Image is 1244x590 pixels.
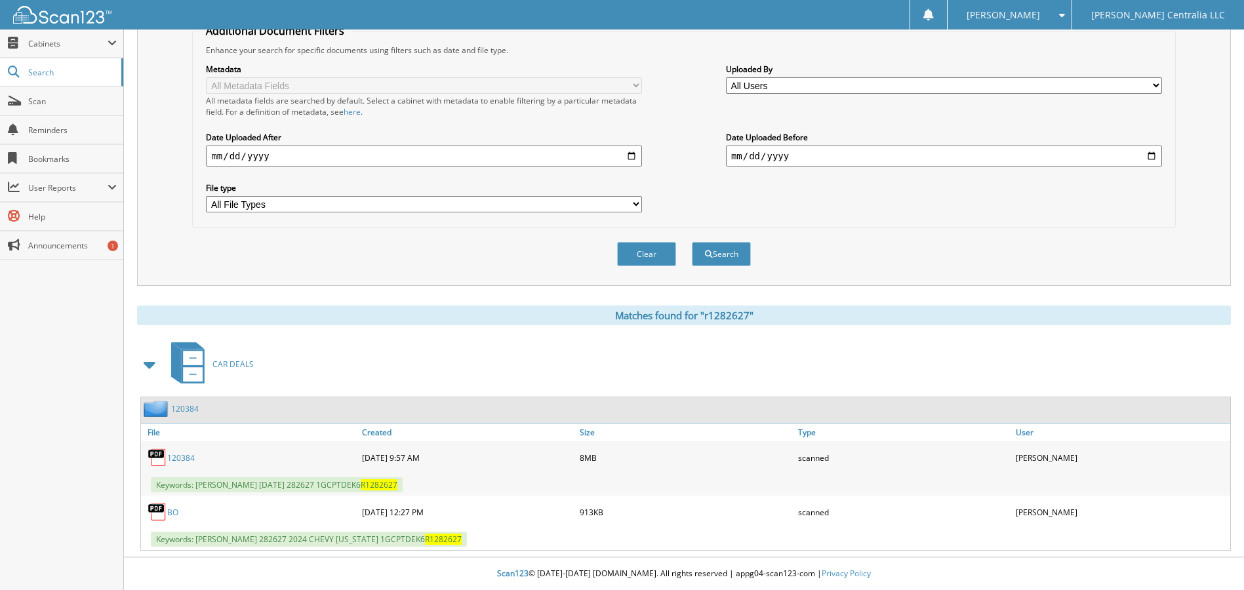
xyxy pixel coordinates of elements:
a: CAR DEALS [163,338,254,390]
a: BO [167,507,178,518]
div: © [DATE]-[DATE] [DOMAIN_NAME]. All rights reserved | appg04-scan123-com | [124,558,1244,590]
div: 8MB [576,444,794,471]
span: R1282627 [361,479,397,490]
div: Enhance your search for specific documents using filters such as date and file type. [199,45,1168,56]
span: Announcements [28,240,117,251]
div: scanned [795,444,1013,471]
div: 1 [108,241,118,251]
span: Cabinets [28,38,108,49]
div: [DATE] 12:27 PM [359,499,576,525]
span: Bookmarks [28,153,117,165]
img: PDF.png [148,502,167,522]
label: Date Uploaded After [206,132,642,143]
span: [PERSON_NAME] [967,11,1040,19]
span: Scan [28,96,117,107]
a: 120384 [171,403,199,414]
a: Created [359,423,576,441]
label: Uploaded By [726,64,1162,75]
a: Privacy Policy [822,568,871,579]
img: PDF.png [148,448,167,467]
img: scan123-logo-white.svg [13,6,111,24]
button: Search [692,242,751,266]
div: All metadata fields are searched by default. Select a cabinet with metadata to enable filtering b... [206,95,642,117]
span: Scan123 [497,568,529,579]
span: CAR DEALS [212,359,254,370]
label: File type [206,182,642,193]
input: end [726,146,1162,167]
span: Search [28,67,115,78]
span: Keywords: [PERSON_NAME] [DATE] 282627 1GCPTDEK6 [151,477,403,492]
button: Clear [617,242,676,266]
a: 120384 [167,452,195,463]
span: User Reports [28,182,108,193]
label: Date Uploaded Before [726,132,1162,143]
span: Help [28,211,117,222]
iframe: Chat Widget [1178,527,1244,590]
div: scanned [795,499,1013,525]
a: User [1013,423,1230,441]
span: R1282627 [425,534,462,545]
div: [PERSON_NAME] [1013,444,1230,471]
img: folder2.png [144,401,171,417]
div: 913KB [576,499,794,525]
a: here [344,106,361,117]
a: Size [576,423,794,441]
a: File [141,423,359,441]
a: Type [795,423,1013,441]
span: [PERSON_NAME] Centralia LLC [1091,11,1225,19]
div: Matches found for "r1282627" [137,305,1231,325]
label: Metadata [206,64,642,75]
input: start [206,146,642,167]
div: [PERSON_NAME] [1013,499,1230,525]
legend: Additional Document Filters [199,24,351,38]
span: Reminders [28,125,117,136]
div: [DATE] 9:57 AM [359,444,576,471]
span: Keywords: [PERSON_NAME] 282627 2024 CHEVY [US_STATE] 1GCPTDEK6 [151,532,467,547]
